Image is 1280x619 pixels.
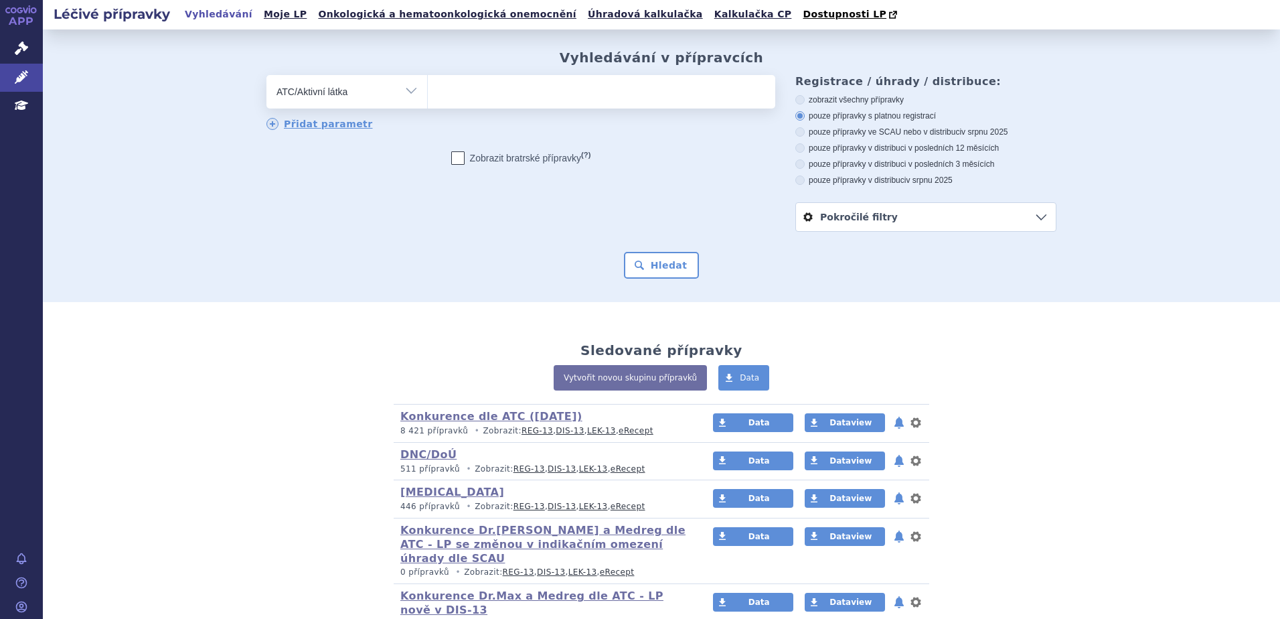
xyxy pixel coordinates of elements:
h2: Léčivé přípravky [43,5,181,23]
a: Dostupnosti LP [799,5,904,24]
button: notifikace [892,415,906,431]
a: eRecept [611,502,645,511]
span: v srpnu 2025 [961,127,1008,137]
p: Zobrazit: , , , [400,567,688,578]
a: Vytvořit novou skupinu přípravků [554,365,707,391]
a: DIS-13 [556,426,584,435]
a: Dataview [805,413,885,432]
i: • [452,567,464,578]
button: nastavení [909,529,923,545]
a: Kalkulačka CP [710,5,796,23]
span: Data [748,494,770,503]
i: • [463,501,475,512]
a: DIS-13 [548,502,576,511]
h3: Registrace / úhrady / distribuce: [795,75,1056,88]
label: zobrazit všechny přípravky [795,94,1056,105]
span: 511 přípravků [400,464,460,474]
a: [MEDICAL_DATA] [400,486,504,498]
span: Data [748,598,770,607]
a: Moje LP [260,5,311,23]
button: nastavení [909,594,923,610]
a: Konkurence dle ATC ([DATE]) [400,410,582,423]
span: Dataview [829,418,872,427]
label: Zobrazit bratrské přípravky [451,151,591,165]
i: • [463,464,475,475]
a: Data [713,527,793,546]
button: notifikace [892,529,906,545]
label: pouze přípravky s platnou registrací [795,111,1056,121]
a: REG-13 [503,567,534,577]
p: Zobrazit: , , , [400,464,688,475]
a: Vyhledávání [181,5,256,23]
label: pouze přípravky v distribuci [795,175,1056,186]
span: Data [748,418,770,427]
button: nastavení [909,490,923,506]
span: Dataview [829,598,872,607]
span: Data [740,373,759,383]
label: pouze přípravky ve SCAU nebo v distribuci [795,127,1056,137]
button: Hledat [624,252,700,279]
a: Konkurence Dr.[PERSON_NAME] a Medreg dle ATC - LP se změnou v indikačním omezení úhrady dle SCAU [400,524,686,565]
span: Dataview [829,456,872,466]
h2: Sledované přípravky [580,342,742,358]
a: Data [713,413,793,432]
a: Dataview [805,527,885,546]
button: notifikace [892,490,906,506]
label: pouze přípravky v distribuci v posledních 3 měsících [795,159,1056,169]
abbr: (?) [581,151,590,159]
span: Dataview [829,494,872,503]
a: Data [713,593,793,612]
button: notifikace [892,594,906,610]
span: Data [748,532,770,541]
a: LEK-13 [568,567,597,577]
a: REG-13 [513,502,545,511]
a: Konkurence Dr.Max a Medreg dle ATC - LP nově v DIS-13 [400,590,663,616]
span: Dostupnosti LP [803,9,886,19]
a: Úhradová kalkulačka [584,5,707,23]
a: REG-13 [513,464,545,474]
span: Dataview [829,532,872,541]
button: notifikace [892,453,906,469]
a: Dataview [805,593,885,612]
label: pouze přípravky v distribuci v posledních 12 měsících [795,143,1056,153]
a: Onkologická a hematoonkologická onemocnění [314,5,580,23]
a: LEK-13 [579,502,608,511]
span: 8 421 přípravků [400,426,468,435]
span: 0 přípravků [400,567,449,577]
a: LEK-13 [579,464,608,474]
a: LEK-13 [587,426,616,435]
a: Data [713,489,793,508]
h2: Vyhledávání v přípravcích [560,50,764,66]
a: REG-13 [522,426,553,435]
button: nastavení [909,415,923,431]
a: Pokročilé filtry [796,203,1056,231]
a: DNC/DoÚ [400,448,457,461]
i: • [471,425,483,437]
p: Zobrazit: , , , [400,425,688,437]
span: v srpnu 2025 [906,176,952,185]
a: Dataview [805,489,885,508]
a: DIS-13 [548,464,576,474]
a: Data [718,365,769,391]
a: Dataview [805,452,885,470]
a: DIS-13 [537,567,565,577]
p: Zobrazit: , , , [400,501,688,512]
button: nastavení [909,453,923,469]
a: Data [713,452,793,470]
a: Přidat parametr [266,118,373,130]
span: 446 přípravků [400,502,460,511]
span: Data [748,456,770,466]
a: eRecept [619,426,653,435]
a: eRecept [600,567,635,577]
a: eRecept [611,464,645,474]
